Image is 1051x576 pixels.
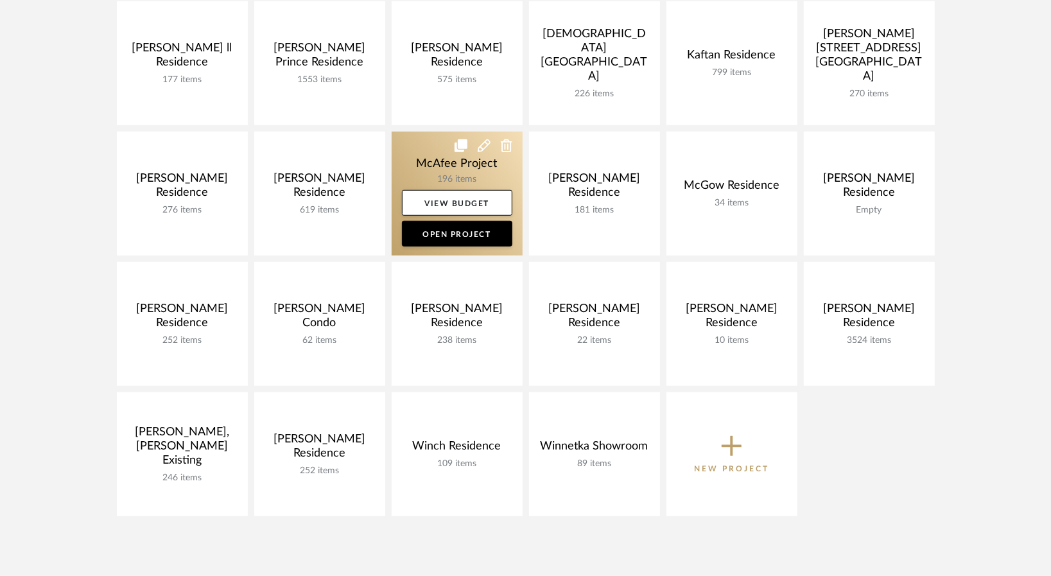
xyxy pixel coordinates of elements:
[402,458,512,469] div: 109 items
[402,41,512,74] div: [PERSON_NAME] Residence
[539,89,650,100] div: 226 items
[127,171,238,205] div: [PERSON_NAME] Residence
[539,302,650,335] div: [PERSON_NAME] Residence
[539,27,650,89] div: [DEMOGRAPHIC_DATA] [GEOGRAPHIC_DATA]
[666,392,797,516] button: New Project
[265,205,375,216] div: 619 items
[265,302,375,335] div: [PERSON_NAME] Condo
[265,466,375,476] div: 252 items
[402,302,512,335] div: [PERSON_NAME] Residence
[265,335,375,346] div: 62 items
[127,205,238,216] div: 276 items
[677,302,787,335] div: [PERSON_NAME] Residence
[402,190,512,216] a: View Budget
[694,462,769,475] p: New Project
[814,171,925,205] div: [PERSON_NAME] Residence
[402,221,512,247] a: Open Project
[539,439,650,458] div: Winnetka Showroom
[814,89,925,100] div: 270 items
[265,41,375,74] div: [PERSON_NAME] Prince Residence
[814,335,925,346] div: 3524 items
[402,335,512,346] div: 238 items
[539,458,650,469] div: 89 items
[814,27,925,89] div: [PERSON_NAME] [STREET_ADDRESS][GEOGRAPHIC_DATA]
[265,74,375,85] div: 1553 items
[814,205,925,216] div: Empty
[539,335,650,346] div: 22 items
[539,205,650,216] div: 181 items
[677,67,787,78] div: 799 items
[127,74,238,85] div: 177 items
[265,171,375,205] div: [PERSON_NAME] Residence
[539,171,650,205] div: [PERSON_NAME] Residence
[402,439,512,458] div: Winch Residence
[402,74,512,85] div: 575 items
[127,473,238,484] div: 246 items
[127,425,238,473] div: [PERSON_NAME], [PERSON_NAME] Existing
[127,41,238,74] div: [PERSON_NAME] ll Residence
[127,302,238,335] div: [PERSON_NAME] Residence
[677,198,787,209] div: 34 items
[814,302,925,335] div: [PERSON_NAME] Residence
[265,432,375,466] div: [PERSON_NAME] Residence
[677,48,787,67] div: Kaftan Residence
[127,335,238,346] div: 252 items
[677,179,787,198] div: McGow Residence
[677,335,787,346] div: 10 items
